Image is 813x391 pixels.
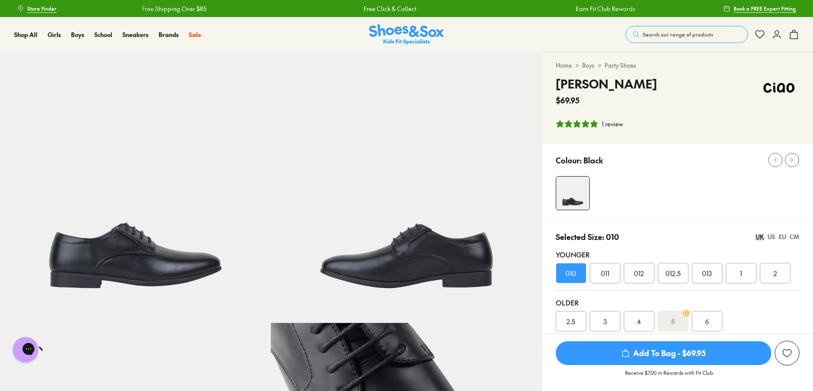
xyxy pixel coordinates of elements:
[705,316,709,326] span: 6
[556,249,799,260] div: Younger
[364,4,416,13] a: Free Click & Collect
[634,268,644,278] span: 012
[556,177,589,210] img: 4-416225_1
[723,1,796,16] a: Book a FREE Expert Fitting
[71,30,84,39] a: Boys
[625,369,713,384] p: Receive $7.00 in Rewards with Fit Club
[665,268,681,278] span: 012.5
[14,30,37,39] a: Shop All
[556,120,623,128] button: 5 stars, 1 ratings
[556,341,771,365] button: Add To Bag - $69.95
[556,341,771,365] span: Add To Bag - $69.95
[773,268,777,278] span: 2
[576,4,635,13] a: Earn Fit Club Rewards
[556,154,582,166] p: Colour:
[122,30,148,39] a: Sneakers
[779,232,786,241] div: EU
[159,30,179,39] a: Brands
[566,316,575,326] span: 2.5
[790,232,799,241] div: CM
[637,316,641,326] span: 4
[556,231,619,243] p: Selected Size: 010
[603,316,607,326] span: 3
[142,4,207,13] a: Free Shipping Over $85
[17,1,57,16] a: Store Finder
[768,232,775,241] div: US
[583,154,603,166] p: Black
[601,268,609,278] span: 011
[369,24,444,45] a: Shoes & Sox
[602,120,623,128] div: 1 review
[625,26,748,43] button: Search our range of products
[556,61,572,70] a: Home
[582,61,594,70] a: Boys
[756,232,764,241] div: UK
[702,268,712,278] span: 013
[775,341,799,365] button: Add to Wishlist
[27,5,57,12] span: Store Finder
[189,30,201,39] a: Sale
[94,30,112,39] a: School
[556,61,799,70] div: > >
[271,52,542,323] img: 5-416226_1
[566,268,576,278] span: 010
[740,268,742,278] span: 1
[605,61,636,70] a: Party Shoes
[556,94,580,106] span: $69.95
[671,316,675,326] s: 5
[556,75,657,93] h4: [PERSON_NAME]
[733,5,796,12] span: Book a FREE Expert Fitting
[48,30,61,39] a: Girls
[369,24,444,45] img: SNS_Logo_Responsive.svg
[759,75,799,100] img: Vendor logo
[643,31,713,38] span: Search our range of products
[9,334,43,365] iframe: Gorgias live chat messenger
[556,297,799,308] div: Older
